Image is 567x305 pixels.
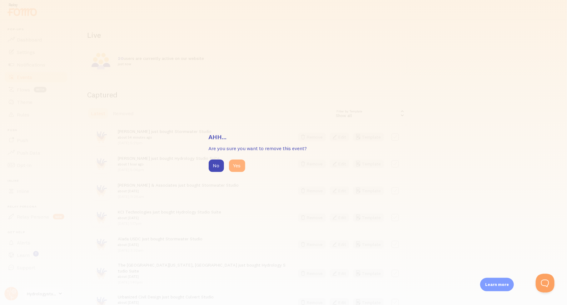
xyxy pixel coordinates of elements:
[485,282,509,288] p: Learn more
[229,160,245,172] button: Yes
[209,133,359,141] h3: Ahh...
[480,278,514,291] div: Learn more
[536,274,555,293] iframe: Help Scout Beacon - Open
[209,160,224,172] button: No
[209,145,359,152] p: Are you sure you want to remove this event?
